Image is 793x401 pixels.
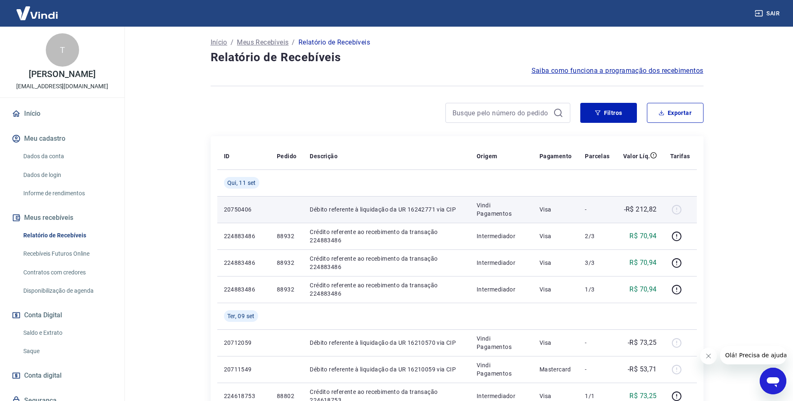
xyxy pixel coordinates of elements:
[310,205,463,214] p: Débito referente à liquidação da UR 16242771 via CIP
[16,82,108,91] p: [EMAIL_ADDRESS][DOMAIN_NAME]
[477,201,526,218] p: Vindi Pagamentos
[624,204,657,214] p: -R$ 212,82
[539,232,572,240] p: Visa
[310,281,463,298] p: Crédito referente ao recebimento da transação 224883486
[20,343,114,360] a: Saque
[20,324,114,341] a: Saldo e Extrato
[211,49,704,66] h4: Relatório de Recebíveis
[46,33,79,67] div: T
[224,392,264,400] p: 224618753
[753,6,783,21] button: Sair
[629,284,656,294] p: R$ 70,94
[629,391,656,401] p: R$ 73,25
[629,231,656,241] p: R$ 70,94
[539,365,572,374] p: Mastercard
[20,245,114,262] a: Recebíveis Futuros Online
[298,37,370,47] p: Relatório de Recebíveis
[231,37,234,47] p: /
[224,285,264,294] p: 224883486
[760,368,786,394] iframe: Botão para abrir a janela de mensagens
[539,152,572,160] p: Pagamento
[224,152,230,160] p: ID
[647,103,704,123] button: Exportar
[20,185,114,202] a: Informe de rendimentos
[277,232,296,240] p: 88932
[585,152,609,160] p: Parcelas
[539,392,572,400] p: Visa
[227,179,256,187] span: Qui, 11 set
[10,105,114,123] a: Início
[227,312,255,320] span: Ter, 09 set
[628,338,657,348] p: -R$ 73,25
[237,37,288,47] a: Meus Recebíveis
[224,205,264,214] p: 20750406
[10,0,64,26] img: Vindi
[10,306,114,324] button: Conta Digital
[720,346,786,364] iframe: Mensagem da empresa
[310,152,338,160] p: Descrição
[585,259,609,267] p: 3/3
[20,264,114,281] a: Contratos com credores
[532,66,704,76] a: Saiba como funciona a programação dos recebimentos
[477,232,526,240] p: Intermediador
[477,392,526,400] p: Intermediador
[477,259,526,267] p: Intermediador
[277,392,296,400] p: 88802
[629,258,656,268] p: R$ 70,94
[20,227,114,244] a: Relatório de Recebíveis
[539,339,572,347] p: Visa
[585,365,609,374] p: -
[310,339,463,347] p: Débito referente à liquidação da UR 16210570 via CIP
[310,254,463,271] p: Crédito referente ao recebimento da transação 224883486
[20,148,114,165] a: Dados da conta
[585,285,609,294] p: 1/3
[310,228,463,244] p: Crédito referente ao recebimento da transação 224883486
[477,334,526,351] p: Vindi Pagamentos
[10,209,114,227] button: Meus recebíveis
[224,232,264,240] p: 224883486
[477,285,526,294] p: Intermediador
[539,285,572,294] p: Visa
[585,339,609,347] p: -
[700,348,717,364] iframe: Fechar mensagem
[292,37,295,47] p: /
[585,392,609,400] p: 1/1
[580,103,637,123] button: Filtros
[539,205,572,214] p: Visa
[477,152,497,160] p: Origem
[10,130,114,148] button: Meu cadastro
[29,70,95,79] p: [PERSON_NAME]
[310,365,463,374] p: Débito referente à liquidação da UR 16210059 via CIP
[585,232,609,240] p: 2/3
[277,285,296,294] p: 88932
[277,259,296,267] p: 88932
[585,205,609,214] p: -
[10,366,114,385] a: Conta digital
[277,152,296,160] p: Pedido
[211,37,227,47] a: Início
[628,364,657,374] p: -R$ 53,71
[24,370,62,381] span: Conta digital
[224,339,264,347] p: 20712059
[670,152,690,160] p: Tarifas
[20,282,114,299] a: Disponibilização de agenda
[224,365,264,374] p: 20711549
[477,361,526,378] p: Vindi Pagamentos
[452,107,550,119] input: Busque pelo número do pedido
[224,259,264,267] p: 224883486
[539,259,572,267] p: Visa
[5,6,70,12] span: Olá! Precisa de ajuda?
[623,152,650,160] p: Valor Líq.
[20,167,114,184] a: Dados de login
